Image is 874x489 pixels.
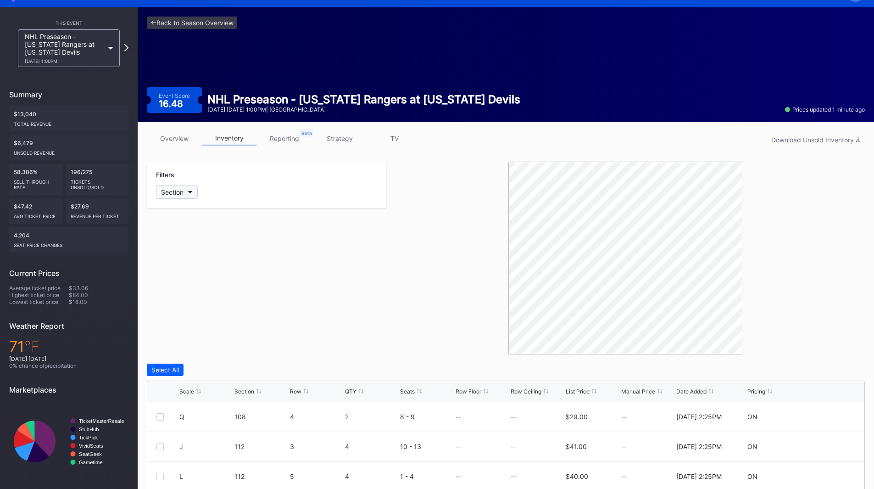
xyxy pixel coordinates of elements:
[747,443,757,450] div: ON
[161,188,184,196] div: Section
[9,285,69,292] div: Average ticket price
[290,388,301,395] div: Row
[676,443,722,450] div: [DATE] 2:25PM
[566,388,590,395] div: List Price
[511,443,516,450] div: --
[9,198,62,224] div: $47.42
[71,210,124,219] div: Revenue per ticket
[456,472,461,480] div: --
[79,427,99,432] text: StubHub
[9,227,128,253] div: 4,204
[9,321,128,331] div: Weather Report
[400,413,453,421] div: 8 - 9
[207,106,520,113] div: [DATE] [DATE] 1:00PM | [GEOGRAPHIC_DATA]
[511,472,516,480] div: --
[14,146,124,156] div: Unsold Revenue
[156,171,377,179] div: Filters
[151,366,179,374] div: Select All
[290,443,343,450] div: 3
[9,164,62,195] div: 58.386%
[747,388,765,395] div: Pricing
[9,401,128,482] svg: Chart title
[456,413,461,421] div: --
[14,118,124,127] div: Total Revenue
[69,285,128,292] div: $33.06
[257,131,312,146] a: reporting
[747,413,757,421] div: ON
[367,131,422,146] a: TV
[9,355,128,362] div: [DATE] [DATE]
[345,388,356,395] div: QTY
[511,388,541,395] div: Row Ceiling
[511,413,516,421] div: --
[9,362,128,369] div: 0 % chance of precipitation
[566,443,587,450] div: $41.00
[9,135,128,160] div: $6,479
[290,472,343,480] div: 5
[234,413,287,421] div: 108
[566,413,588,421] div: $29.00
[179,388,194,395] div: Scale
[71,175,124,190] div: Tickets Unsold/Sold
[14,210,58,219] div: Avg ticket price
[747,472,757,480] div: ON
[771,136,860,144] div: Download Unsold Inventory
[676,388,707,395] div: Date Added
[9,385,128,394] div: Marketplaces
[69,292,128,298] div: $84.00
[159,99,185,108] div: 16.48
[621,388,655,395] div: Manual Price
[621,472,674,480] div: --
[147,131,202,146] a: overview
[179,472,183,480] div: L
[202,131,257,146] a: inventory
[400,443,453,450] div: 10 - 13
[621,413,674,421] div: --
[66,198,128,224] div: $27.69
[147,17,237,29] a: <-Back to Season Overview
[156,185,198,199] button: Section
[207,93,520,106] div: NHL Preseason - [US_STATE] Rangers at [US_STATE] Devils
[179,413,184,421] div: Q
[9,269,128,278] div: Current Prices
[9,106,128,131] div: $13,040
[767,134,865,146] button: Download Unsold Inventory
[9,20,128,26] div: This Event
[79,418,124,424] text: TicketMasterResale
[66,164,128,195] div: 196/275
[9,298,69,305] div: Lowest ticket price
[456,388,481,395] div: Row Floor
[621,443,674,450] div: --
[25,58,104,64] div: [DATE] 1:00PM
[234,443,287,450] div: 112
[79,435,98,440] text: TickPick
[676,472,722,480] div: [DATE] 2:25PM
[69,298,128,305] div: $18.00
[147,364,184,376] button: Select All
[400,472,453,480] div: 1 - 4
[676,413,722,421] div: [DATE] 2:25PM
[345,472,398,480] div: 4
[234,472,287,480] div: 112
[179,443,183,450] div: J
[785,106,865,113] div: Prices updated 1 minute ago
[312,131,367,146] a: strategy
[159,92,190,99] div: Event Score
[456,443,461,450] div: --
[400,388,415,395] div: Seats
[25,33,104,64] div: NHL Preseason - [US_STATE] Rangers at [US_STATE] Devils
[14,175,58,190] div: Sell Through Rate
[566,472,588,480] div: $40.00
[14,239,124,248] div: seat price changes
[9,337,128,355] div: 71
[345,443,398,450] div: 4
[79,443,103,449] text: VividSeats
[345,413,398,421] div: 2
[24,337,39,355] span: ℉
[79,460,103,465] text: Gametime
[9,90,128,99] div: Summary
[9,292,69,298] div: Highest ticket price
[290,413,343,421] div: 4
[234,388,254,395] div: Section
[79,451,102,457] text: SeatGeek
